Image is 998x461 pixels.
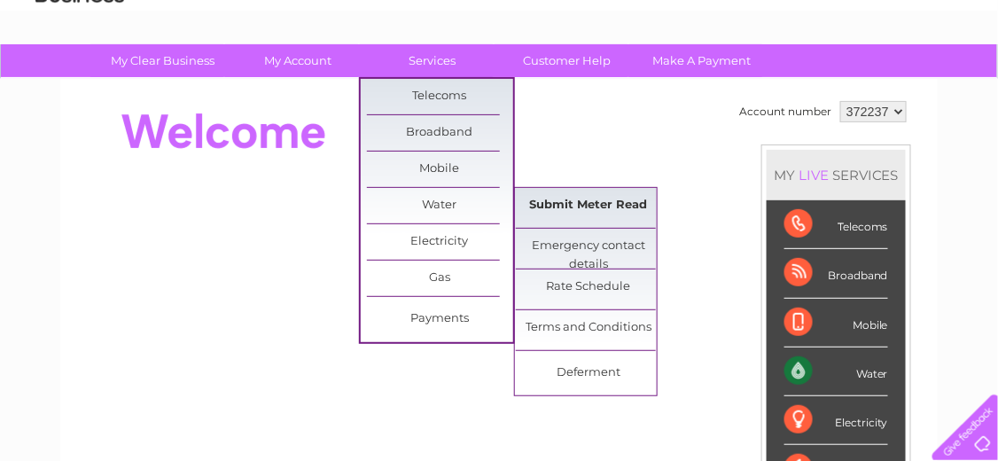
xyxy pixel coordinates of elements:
a: Payments [367,301,513,337]
img: logo.png [35,46,125,100]
div: Mobile [784,299,888,348]
a: Broadband [367,115,513,151]
a: Rate Schedule [516,270,662,305]
a: Emergency contact details [516,229,662,264]
div: LIVE [795,167,832,184]
a: Terms and Conditions [516,310,662,346]
a: Mobile [367,152,513,187]
a: Electricity [367,224,513,260]
a: Make A Payment [629,44,776,77]
div: Broadband [784,249,888,298]
a: Deferment [516,356,662,391]
a: My Account [225,44,371,77]
a: 0333 014 3131 [664,9,786,31]
a: Submit Meter Read [516,188,662,223]
a: Water [367,188,513,223]
div: Water [784,348,888,396]
a: My Clear Business [90,44,237,77]
a: Contact [880,75,924,89]
div: Electricity [784,396,888,445]
div: Telecoms [784,200,888,249]
div: Clear Business is a trading name of Verastar Limited (registered in [GEOGRAPHIC_DATA] No. 3667643... [82,10,919,86]
a: Gas [367,261,513,296]
div: MY SERVICES [767,150,906,200]
a: Water [686,75,720,89]
a: Services [360,44,506,77]
a: Blog [844,75,869,89]
a: Telecoms [367,79,513,114]
a: Log out [940,75,981,89]
td: Account number [735,97,836,127]
a: Telecoms [780,75,833,89]
a: Customer Help [495,44,641,77]
a: Energy [730,75,769,89]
